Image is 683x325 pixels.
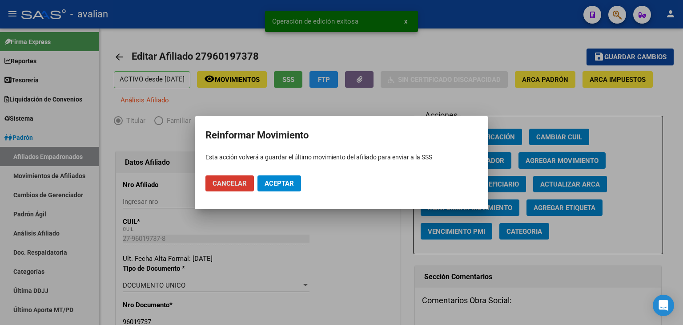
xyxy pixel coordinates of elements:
button: Aceptar [257,175,301,191]
span: Cancelar [213,179,247,187]
span: Aceptar [265,179,294,187]
p: Esta acción volverá a guardar el último movimiento del afiliado para enviar a la SSS [205,153,478,162]
div: Open Intercom Messenger [653,295,674,316]
h2: Reinformar Movimiento [205,127,478,144]
button: Cancelar [205,175,254,191]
